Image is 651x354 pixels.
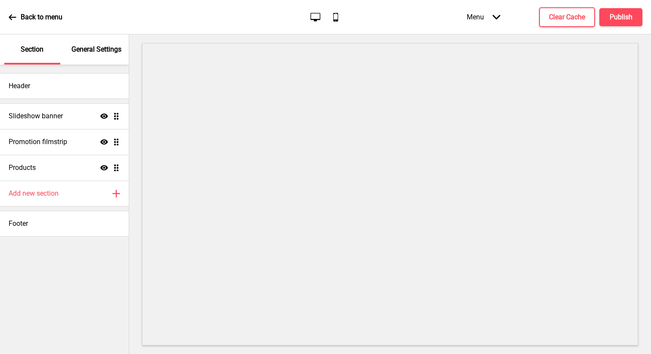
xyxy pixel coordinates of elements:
[610,12,632,22] h4: Publish
[21,12,62,22] p: Back to menu
[21,45,43,54] p: Section
[458,4,509,30] div: Menu
[539,7,595,27] button: Clear Cache
[9,137,67,147] h4: Promotion filmstrip
[9,81,30,91] h4: Header
[71,45,121,54] p: General Settings
[9,189,59,198] h4: Add new section
[9,6,62,29] a: Back to menu
[549,12,585,22] h4: Clear Cache
[9,219,28,228] h4: Footer
[9,111,63,121] h4: Slideshow banner
[9,163,36,172] h4: Products
[599,8,642,26] button: Publish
